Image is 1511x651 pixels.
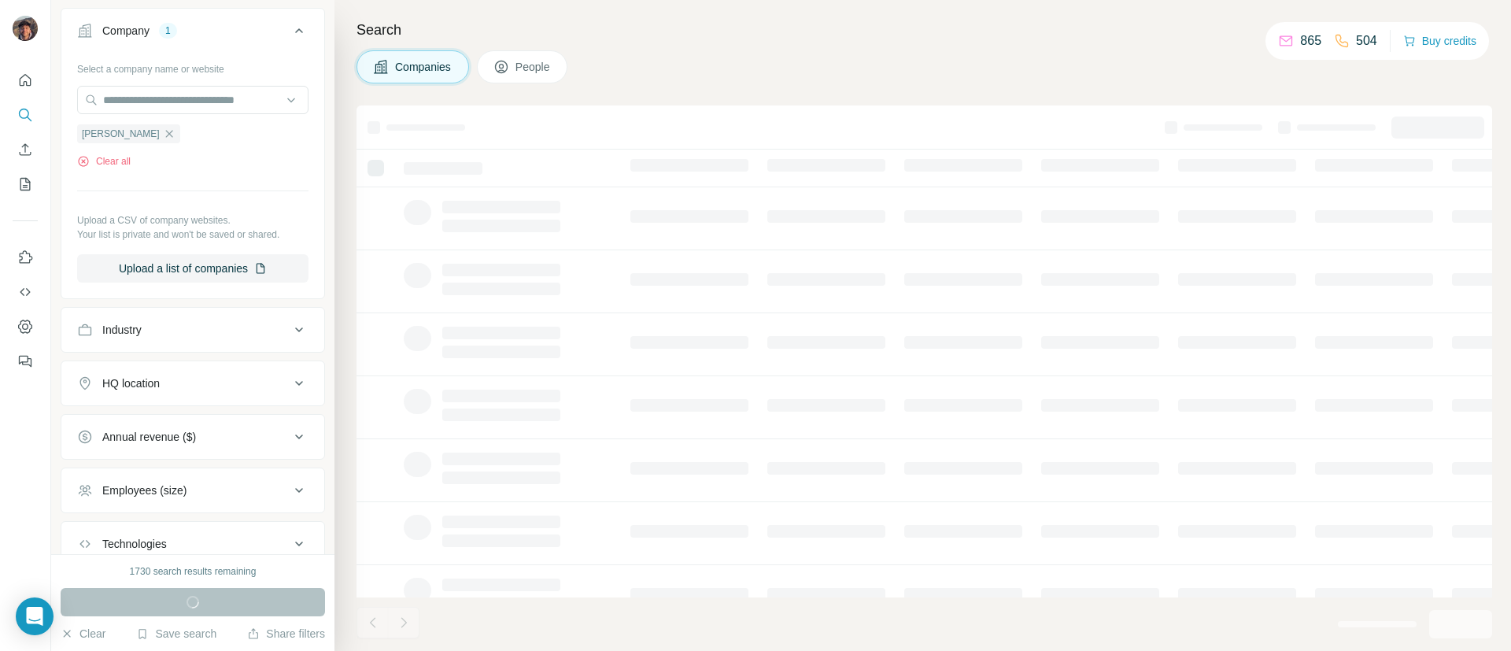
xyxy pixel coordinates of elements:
p: Upload a CSV of company websites. [77,213,308,227]
button: Quick start [13,66,38,94]
button: Annual revenue ($) [61,418,324,456]
div: 1 [159,24,177,38]
button: Company1 [61,12,324,56]
span: Companies [395,59,453,75]
span: [PERSON_NAME] [82,127,160,141]
span: People [515,59,552,75]
button: Share filters [247,626,325,642]
button: Upload a list of companies [77,254,308,283]
img: Avatar [13,16,38,41]
button: Feedback [13,347,38,375]
button: Enrich CSV [13,135,38,164]
div: Technologies [102,536,167,552]
div: Company [102,23,150,39]
p: 865 [1300,31,1321,50]
button: Clear [61,626,105,642]
button: Use Surfe API [13,278,38,306]
button: HQ location [61,364,324,402]
button: Technologies [61,525,324,563]
div: Annual revenue ($) [102,429,196,445]
button: Buy credits [1403,30,1476,52]
div: Select a company name or website [77,56,308,76]
button: Search [13,101,38,129]
button: Dashboard [13,313,38,341]
button: Clear all [77,154,131,168]
button: My lists [13,170,38,198]
h4: Search [357,19,1492,41]
div: 1730 search results remaining [130,564,257,579]
div: Employees (size) [102,483,187,498]
button: Save search [136,626,216,642]
button: Use Surfe on LinkedIn [13,243,38,272]
p: Your list is private and won't be saved or shared. [77,227,308,242]
div: Industry [102,322,142,338]
div: Open Intercom Messenger [16,597,54,635]
div: HQ location [102,375,160,391]
button: Industry [61,311,324,349]
button: Employees (size) [61,472,324,509]
p: 504 [1356,31,1377,50]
